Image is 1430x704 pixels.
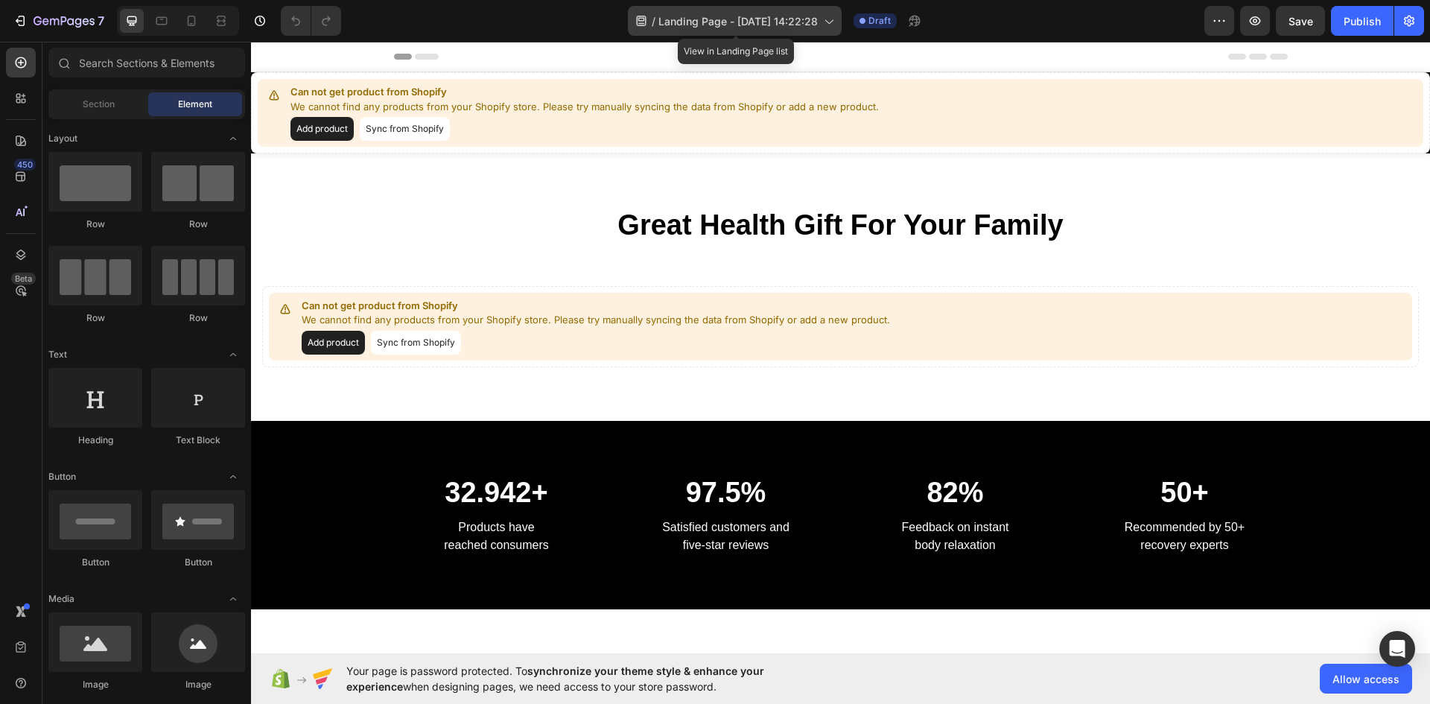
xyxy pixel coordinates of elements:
[833,477,1035,513] p: Recommended by 50+ recovery experts
[603,434,806,469] p: 82%
[48,556,142,569] div: Button
[346,665,764,693] span: synchronize your theme style & enhance your experience
[11,273,36,285] div: Beta
[658,13,818,29] span: Landing Page - [DATE] 14:22:28
[346,663,822,694] span: Your page is password protected. To when designing pages, we need access to your store password.
[221,127,245,150] span: Toggle open
[48,470,76,483] span: Button
[151,218,245,231] div: Row
[221,343,245,367] span: Toggle open
[374,434,576,469] p: 97.5%
[868,14,891,28] span: Draft
[1331,6,1394,36] button: Publish
[374,477,576,513] p: Satisfied customers and five-star reviews
[48,48,245,77] input: Search Sections & Elements
[48,348,67,361] span: Text
[151,434,245,447] div: Text Block
[1379,631,1415,667] div: Open Intercom Messenger
[48,311,142,325] div: Row
[48,434,142,447] div: Heading
[48,218,142,231] div: Row
[178,98,212,111] span: Element
[221,465,245,489] span: Toggle open
[6,6,111,36] button: 7
[151,311,245,325] div: Row
[1320,664,1412,694] button: Allow access
[151,556,245,569] div: Button
[14,159,36,171] div: 450
[1332,671,1399,687] span: Allow access
[48,592,74,606] span: Media
[251,42,1430,653] iframe: Design area
[151,678,245,691] div: Image
[221,587,245,611] span: Toggle open
[98,12,104,30] p: 7
[1288,15,1313,28] span: Save
[281,6,341,36] div: Undo/Redo
[833,434,1035,469] p: 50+
[48,132,77,145] span: Layout
[652,13,655,29] span: /
[48,678,142,691] div: Image
[603,477,806,513] p: Feedback on instant body relaxation
[83,98,115,111] span: Section
[1344,13,1381,29] div: Publish
[1276,6,1325,36] button: Save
